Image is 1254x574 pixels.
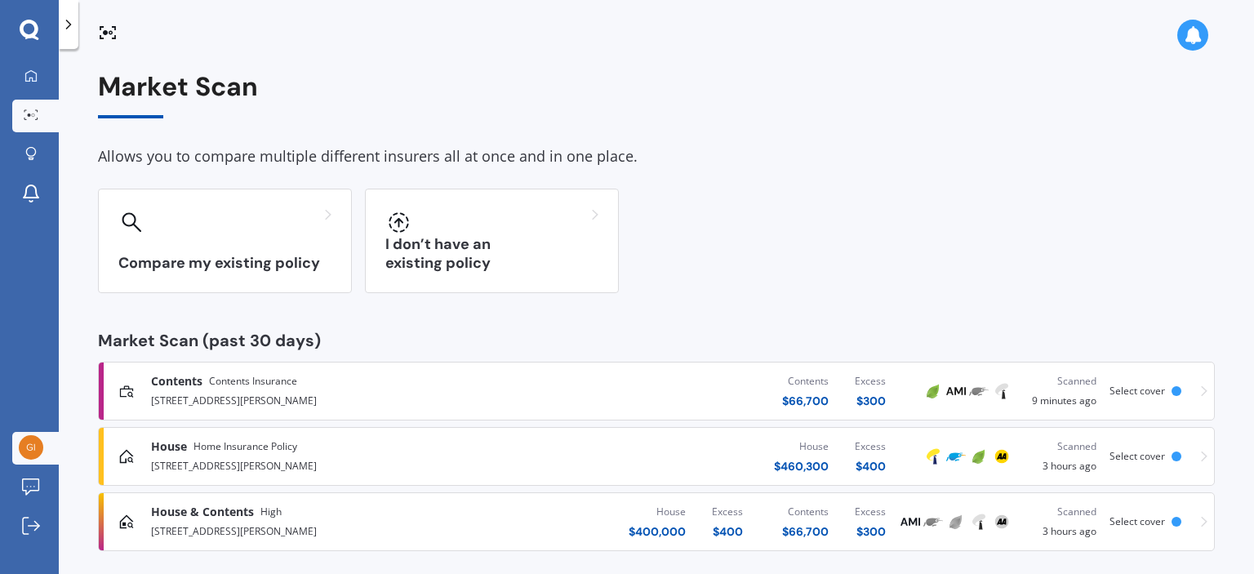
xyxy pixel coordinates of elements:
[98,427,1215,486] a: HouseHome Insurance Policy[STREET_ADDRESS][PERSON_NAME]House$460,300Excess$400TowerTrade Me Insur...
[855,523,886,540] div: $ 300
[992,512,1012,532] img: AA
[98,332,1215,349] div: Market Scan (past 30 days)
[855,438,886,455] div: Excess
[782,523,829,540] div: $ 66,700
[1026,438,1096,474] div: 3 hours ago
[151,504,254,520] span: House & Contents
[782,373,829,389] div: Contents
[385,235,598,273] h3: I don’t have an existing policy
[946,381,966,401] img: AMI
[969,512,989,532] img: Tower
[712,523,743,540] div: $ 400
[98,72,1215,118] div: Market Scan
[1026,504,1096,520] div: Scanned
[151,520,509,540] div: [STREET_ADDRESS][PERSON_NAME]
[923,447,943,466] img: Tower
[1109,514,1165,528] span: Select cover
[946,447,966,466] img: Trade Me Insurance
[992,381,1012,401] img: Tower
[900,512,920,532] img: AMI
[1109,449,1165,463] span: Select cover
[782,504,829,520] div: Contents
[923,381,943,401] img: Initio
[260,504,282,520] span: High
[98,362,1215,420] a: ContentsContents Insurance[STREET_ADDRESS][PERSON_NAME]Contents$66,700Excess$300InitioAMITrade Me...
[969,447,989,466] img: Initio
[19,435,43,460] img: 36d69247cadffe281bac7d69ffc40f44
[629,504,686,520] div: House
[151,438,187,455] span: House
[118,254,331,273] h3: Compare my existing policy
[629,523,686,540] div: $ 400,000
[712,504,743,520] div: Excess
[855,393,886,409] div: $ 300
[98,492,1215,551] a: House & ContentsHigh[STREET_ADDRESS][PERSON_NAME]House$400,000Excess$400Contents$66,700Excess$300...
[923,512,943,532] img: Trade Me Insurance
[1026,438,1096,455] div: Scanned
[1026,373,1096,389] div: Scanned
[855,373,886,389] div: Excess
[992,447,1012,466] img: AA
[98,145,1215,169] div: Allows you to compare multiple different insurers all at once and in one place.
[151,373,202,389] span: Contents
[855,504,886,520] div: Excess
[1026,373,1096,409] div: 9 minutes ago
[1109,384,1165,398] span: Select cover
[151,455,509,474] div: [STREET_ADDRESS][PERSON_NAME]
[774,438,829,455] div: House
[209,373,297,389] span: Contents Insurance
[774,458,829,474] div: $ 460,300
[193,438,297,455] span: Home Insurance Policy
[969,381,989,401] img: Trade Me Insurance
[782,393,829,409] div: $ 66,700
[1026,504,1096,540] div: 3 hours ago
[946,512,966,532] img: Initio
[855,458,886,474] div: $ 400
[151,389,509,409] div: [STREET_ADDRESS][PERSON_NAME]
